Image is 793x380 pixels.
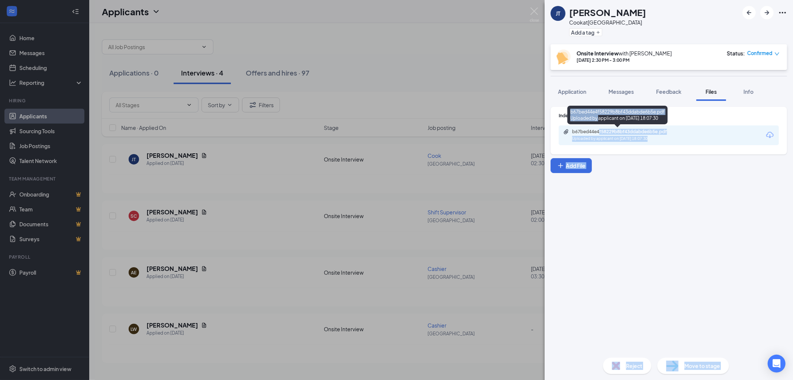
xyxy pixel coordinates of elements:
b: Onsite Interview [577,50,619,57]
span: Reject [626,362,642,370]
svg: Download [765,131,774,140]
span: Confirmed [747,50,773,57]
div: b67bed44e4f58229b8bf43ddabde6b5e.pdf [572,129,676,135]
svg: Paperclip [563,129,569,135]
div: JT [556,10,560,17]
button: ArrowLeftNew [742,6,756,19]
div: Status : [727,50,745,57]
div: b67bed44e4f58229b8bf43ddabde6b5e.pdf Uploaded by applicant on [DATE] 18:07:30 [567,106,668,124]
button: Add FilePlus [551,158,592,173]
div: Indeed Resume [559,112,779,119]
svg: ArrowRight [763,8,771,17]
svg: Ellipses [778,8,787,17]
svg: Plus [557,162,564,169]
div: [DATE] 2:30 PM - 3:00 PM [577,57,672,63]
button: ArrowRight [760,6,774,19]
div: Cook at [GEOGRAPHIC_DATA] [569,19,646,26]
span: Files [706,88,717,95]
svg: ArrowLeftNew [745,8,754,17]
h1: [PERSON_NAME] [569,6,646,19]
span: Messages [609,88,634,95]
button: PlusAdd a tag [569,28,602,36]
span: Feedback [656,88,681,95]
span: Move to stage [684,362,720,370]
span: Application [558,88,586,95]
span: Info [744,88,754,95]
div: Open Intercom Messenger [768,355,786,373]
a: Paperclipb67bed44e4f58229b8bf43ddabde6b5e.pdfUploaded by applicant on [DATE] 18:07:30 [563,129,684,142]
span: down [774,51,780,57]
div: with [PERSON_NAME] [577,50,672,57]
svg: Plus [596,30,600,35]
div: Uploaded by applicant on [DATE] 18:07:30 [572,136,684,142]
